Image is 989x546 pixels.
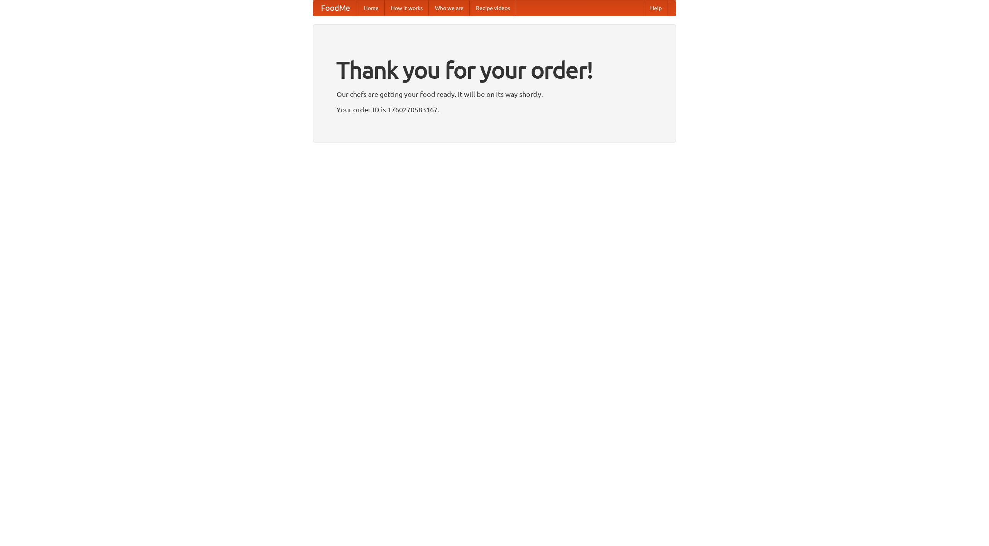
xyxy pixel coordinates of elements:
a: How it works [385,0,429,16]
h1: Thank you for your order! [336,51,653,88]
a: FoodMe [313,0,358,16]
p: Your order ID is 1760270583167. [336,104,653,115]
a: Help [644,0,668,16]
p: Our chefs are getting your food ready. It will be on its way shortly. [336,88,653,100]
a: Home [358,0,385,16]
a: Recipe videos [470,0,516,16]
a: Who we are [429,0,470,16]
